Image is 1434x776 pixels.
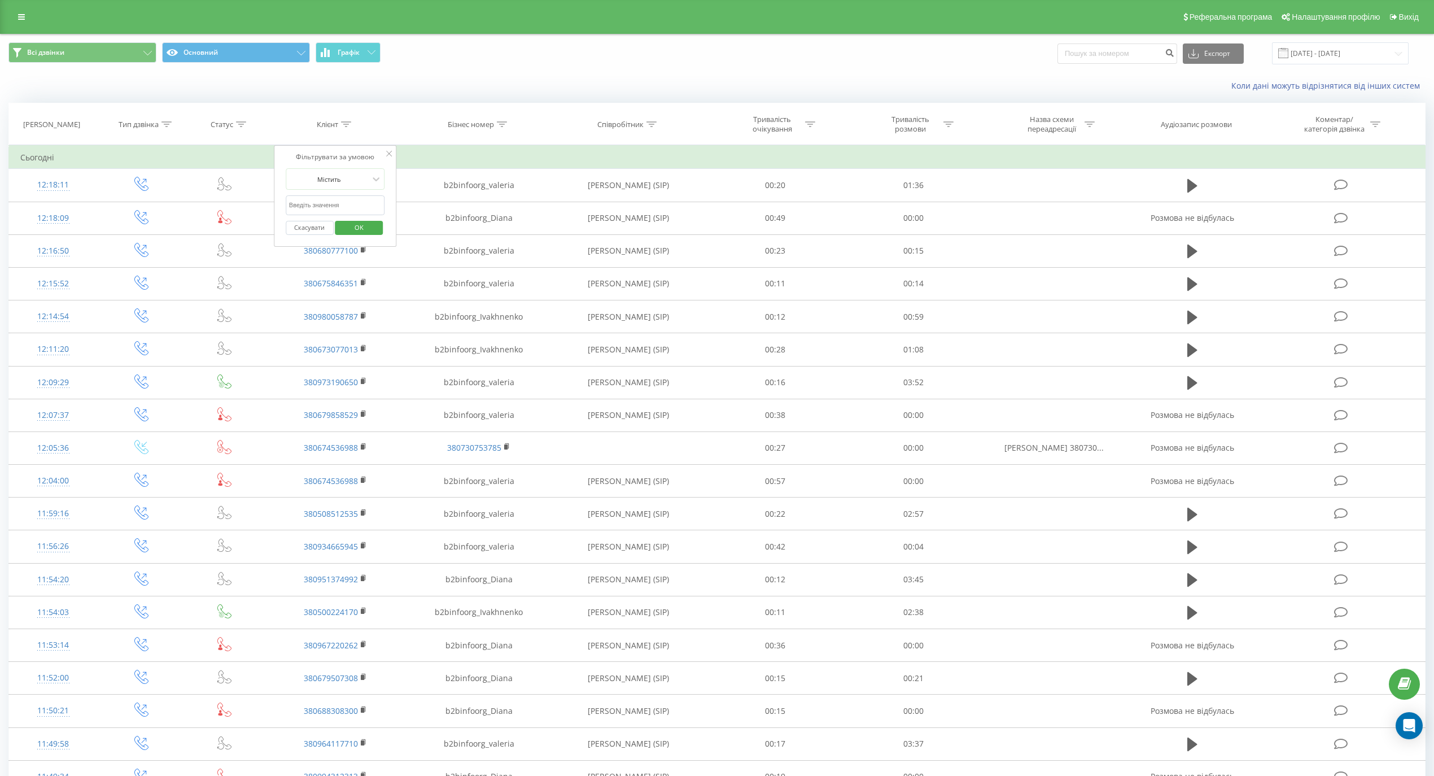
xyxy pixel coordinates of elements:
td: b2binfoorg_Diana [407,662,551,695]
a: Коли дані можуть відрізнятися вiд інших систем [1231,80,1426,91]
span: Розмова не відбулась [1151,476,1234,486]
div: 11:49:58 [20,733,86,755]
button: Всі дзвінки [8,42,156,63]
td: b2binfoorg_valeria [407,498,551,530]
button: Скасувати [286,221,334,235]
td: [PERSON_NAME] (SIP) [551,267,706,300]
td: 02:38 [844,596,982,629]
span: [PERSON_NAME] 380730... [1004,442,1104,453]
td: b2binfoorg_valeria [407,366,551,399]
td: 00:11 [706,267,844,300]
button: OK [335,221,383,235]
a: 380967220262 [304,640,358,651]
div: 12:09:29 [20,372,86,394]
a: 380980058787 [304,311,358,322]
td: [PERSON_NAME] (SIP) [551,629,706,662]
span: Розмова не відбулась [1151,705,1234,716]
div: 11:54:20 [20,569,86,591]
div: 11:50:21 [20,700,86,722]
span: Вихід [1399,12,1419,21]
td: b2binfoorg_Diana [407,563,551,596]
td: 00:00 [844,629,982,662]
a: 380500224170 [304,607,358,617]
a: 380679858529 [304,409,358,420]
td: [PERSON_NAME] (SIP) [551,596,706,629]
a: 380674536988 [304,476,358,486]
td: 01:36 [844,169,982,202]
td: [PERSON_NAME] (SIP) [551,530,706,563]
td: [PERSON_NAME] (SIP) [551,695,706,727]
td: 00:15 [844,234,982,267]
td: b2binfoorg_Diana [407,629,551,662]
div: Співробітник [597,120,644,129]
td: b2binfoorg_Ivakhnenko [407,596,551,629]
td: 00:12 [706,563,844,596]
td: [PERSON_NAME] (SIP) [551,234,706,267]
td: [PERSON_NAME] (SIP) [551,727,706,760]
td: 00:15 [706,695,844,727]
div: Клієнт [317,120,338,129]
td: 00:42 [706,530,844,563]
td: 03:45 [844,563,982,596]
a: 380951374992 [304,574,358,585]
div: 12:15:52 [20,273,86,295]
td: [PERSON_NAME] (SIP) [551,300,706,333]
td: 03:37 [844,727,982,760]
div: Аудіозапис розмови [1161,120,1232,129]
div: 12:04:00 [20,470,86,492]
div: Коментар/категорія дзвінка [1301,115,1367,134]
td: [PERSON_NAME] (SIP) [551,465,706,498]
td: 00:00 [844,431,982,464]
td: 00:38 [706,399,844,431]
div: 12:18:09 [20,207,86,229]
span: OK [343,219,375,236]
a: 380730753785 [447,442,501,453]
div: 11:59:16 [20,503,86,525]
td: b2binfoorg_valeria [407,234,551,267]
div: 12:14:54 [20,306,86,328]
td: [PERSON_NAME] (SIP) [551,662,706,695]
td: 00:04 [844,530,982,563]
td: 00:59 [844,300,982,333]
div: Бізнес номер [448,120,494,129]
a: 380679507308 [304,673,358,683]
td: b2binfoorg_valeria [407,465,551,498]
td: 00:20 [706,169,844,202]
td: [PERSON_NAME] (SIP) [551,333,706,366]
td: 01:08 [844,333,982,366]
a: 380675846351 [304,278,358,289]
td: 02:57 [844,498,982,530]
td: [PERSON_NAME] (SIP) [551,202,706,234]
input: Пошук за номером [1057,43,1177,64]
td: 00:23 [706,234,844,267]
button: Експорт [1183,43,1244,64]
td: b2binfoorg_valeria [407,267,551,300]
span: Графік [338,49,360,56]
td: b2binfoorg_valeria [407,727,551,760]
button: Графік [316,42,381,63]
td: [PERSON_NAME] (SIP) [551,366,706,399]
a: 380688308300 [304,705,358,716]
a: 380680777100 [304,245,358,256]
div: 12:16:50 [20,240,86,262]
td: Сьогодні [9,146,1426,169]
div: 11:56:26 [20,535,86,557]
td: b2binfoorg_Ivakhnenko [407,300,551,333]
div: Назва схеми переадресації [1021,115,1082,134]
td: 00:16 [706,366,844,399]
span: Всі дзвінки [27,48,64,57]
td: [PERSON_NAME] (SIP) [551,498,706,530]
div: 11:52:00 [20,667,86,689]
a: 380674536988 [304,442,358,453]
td: b2binfoorg_Diana [407,695,551,727]
span: Розмова не відбулась [1151,640,1234,651]
td: 00:21 [844,662,982,695]
div: 12:11:20 [20,338,86,360]
span: Реферальна програма [1190,12,1273,21]
span: Розмова не відбулась [1151,442,1234,453]
td: 00:17 [706,727,844,760]
td: 00:49 [706,202,844,234]
div: 11:54:03 [20,601,86,624]
button: Основний [162,42,310,63]
a: 380964117710 [304,738,358,749]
